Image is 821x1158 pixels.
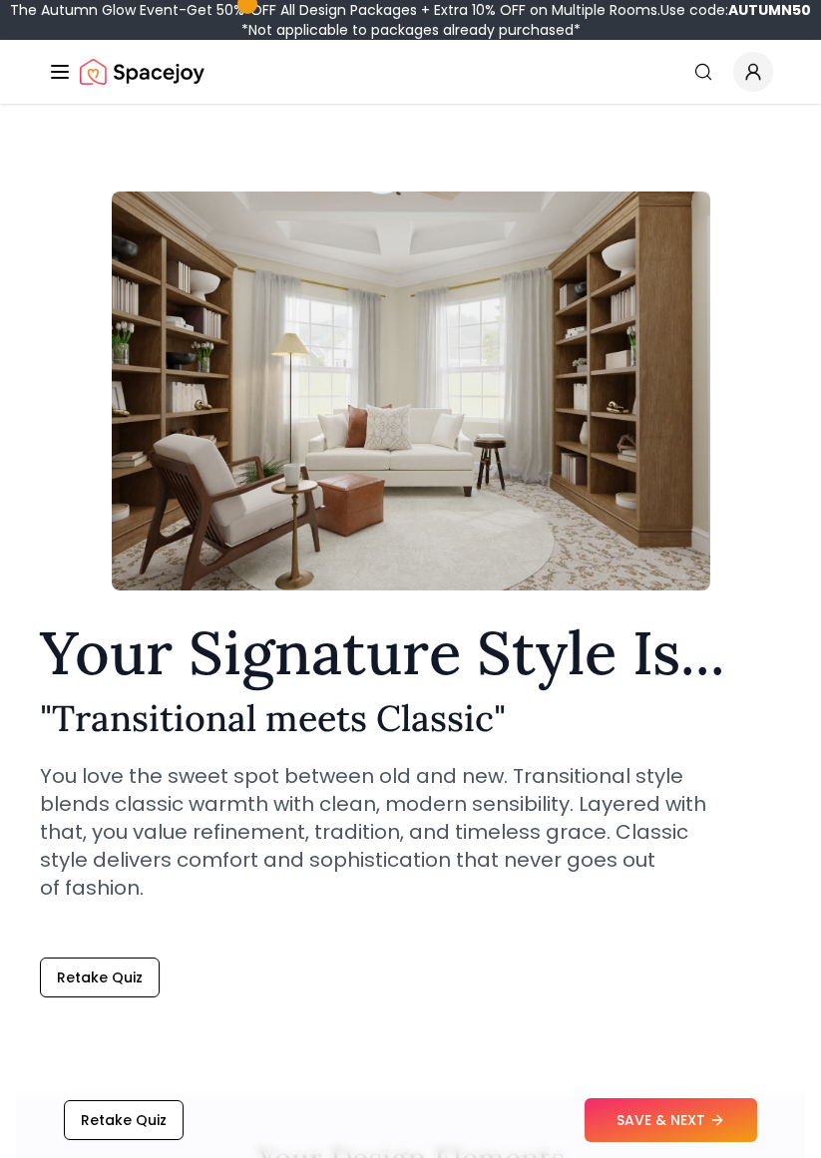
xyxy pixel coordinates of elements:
button: Retake Quiz [64,1100,184,1140]
a: Spacejoy [80,52,205,92]
nav: Global [48,40,773,104]
button: Retake Quiz [40,958,160,997]
p: You love the sweet spot between old and new. Transitional style blends classic warmth with clean,... [40,762,710,902]
h2: " Transitional meets Classic " [40,698,781,738]
span: *Not applicable to packages already purchased* [241,20,581,40]
button: SAVE & NEXT [585,1098,757,1142]
img: Spacejoy Logo [80,52,205,92]
h1: Your Signature Style Is... [40,622,781,682]
img: Transitional meets Classic Style Example [112,192,710,590]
